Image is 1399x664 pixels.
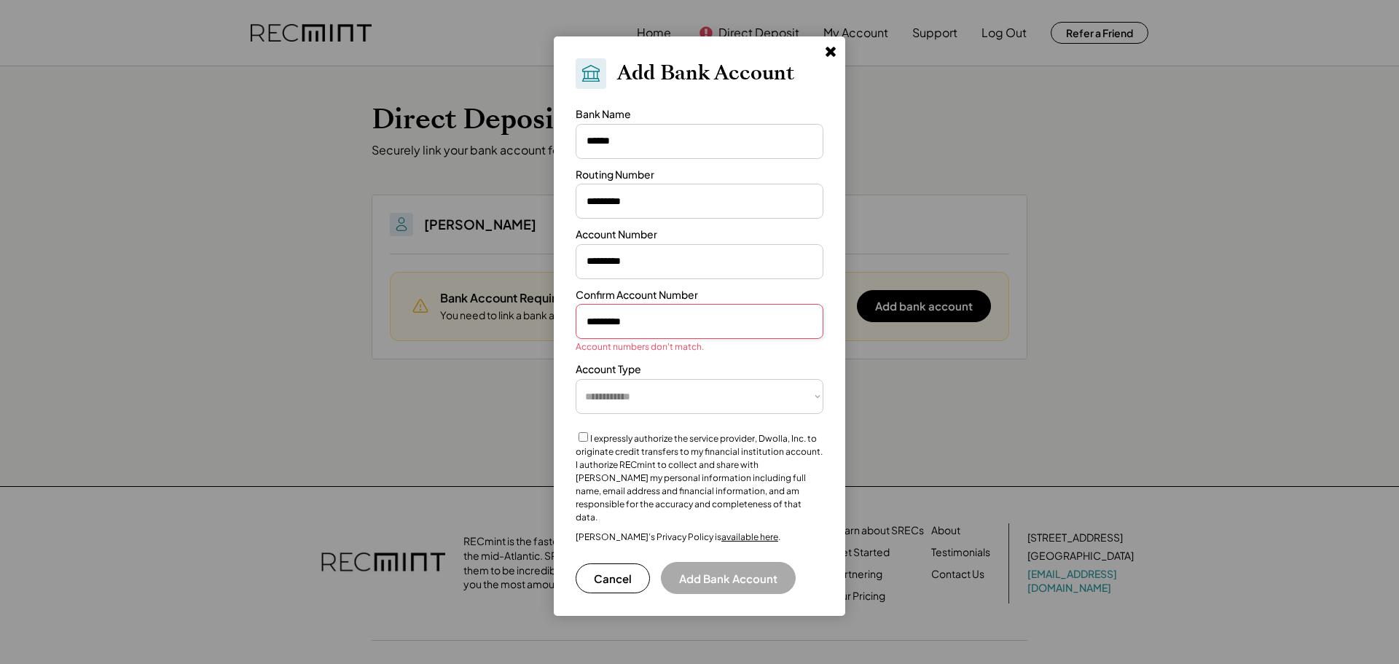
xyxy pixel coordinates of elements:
button: Cancel [576,563,650,593]
div: Routing Number [576,168,654,182]
div: Account Number [576,227,657,242]
div: Account numbers don't match. [576,341,704,354]
a: available here [721,531,778,542]
div: Bank Name [576,107,631,122]
button: Add Bank Account [661,562,796,594]
img: Bank.svg [580,63,602,85]
label: I expressly authorize the service provider, Dwolla, Inc. to originate credit transfers to my fina... [576,433,823,523]
h2: Add Bank Account [617,61,794,86]
div: Account Type [576,362,641,377]
div: [PERSON_NAME]’s Privacy Policy is . [576,531,780,543]
div: Confirm Account Number [576,288,698,302]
